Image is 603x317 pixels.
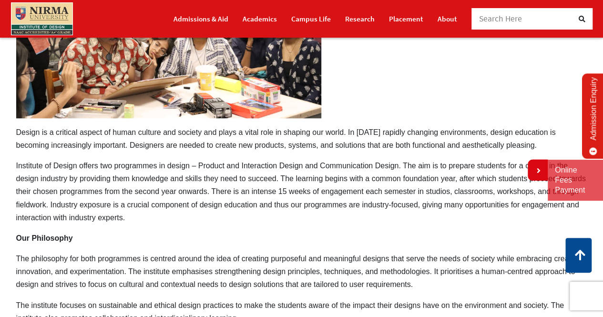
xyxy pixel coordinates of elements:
[555,165,596,195] a: Online Fees Payment
[291,10,331,27] a: Campus Life
[16,234,73,242] b: Our Philosophy
[16,126,587,152] p: Design is a critical aspect of human culture and society and plays a vital role in shaping our wo...
[16,159,587,224] p: Institute of Design offers two programmes in design – Product and Interaction Design and Communic...
[345,10,375,27] a: Research
[243,10,277,27] a: Academics
[11,2,73,35] img: main_logo
[438,10,457,27] a: About
[389,10,423,27] a: Placement
[174,10,228,27] a: Admissions & Aid
[479,13,522,24] span: Search Here
[16,252,587,291] p: The philosophy for both programmes is centred around the idea of creating purposeful and meaningf...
